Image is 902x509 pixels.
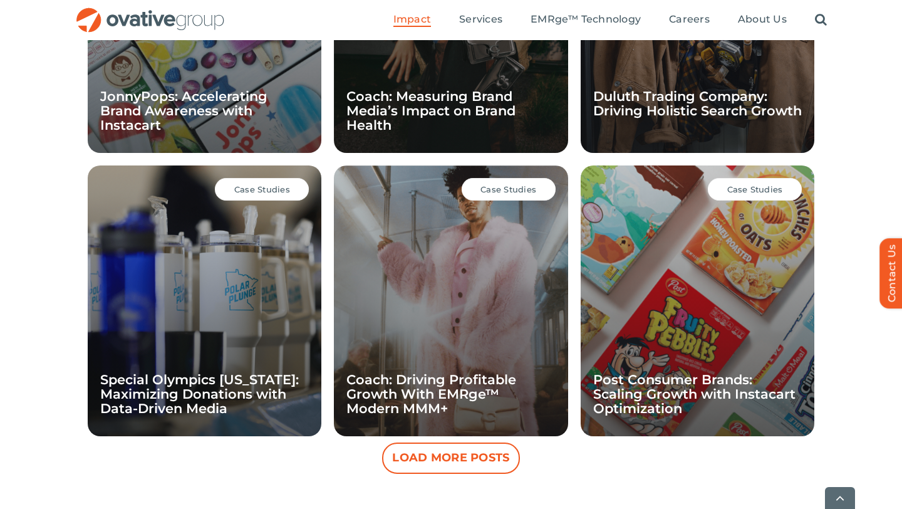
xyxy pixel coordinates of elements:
a: EMRge™ Technology [531,13,641,27]
span: Impact [393,13,431,26]
a: Coach: Measuring Brand Media’s Impact on Brand Health [346,88,516,133]
a: OG_Full_horizontal_RGB [75,6,225,18]
a: About Us [738,13,787,27]
span: Careers [669,13,710,26]
span: About Us [738,13,787,26]
a: JonnyPops: Accelerating Brand Awareness with Instacart [100,88,267,133]
a: Coach: Driving Profitable Growth With EMRge™ Modern MMM+ [346,372,516,416]
a: Special Olympics [US_STATE]: Maximizing Donations with Data-Driven Media [100,372,299,416]
button: Load More Posts [382,443,520,474]
a: Duluth Trading Company: Driving Holistic Search Growth [593,88,802,118]
a: Careers [669,13,710,27]
a: Post Consumer Brands: Scaling Growth with Instacart Optimization [593,372,796,416]
span: Services [459,13,502,26]
span: EMRge™ Technology [531,13,641,26]
a: Services [459,13,502,27]
a: Impact [393,13,431,27]
a: Search [815,13,827,27]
